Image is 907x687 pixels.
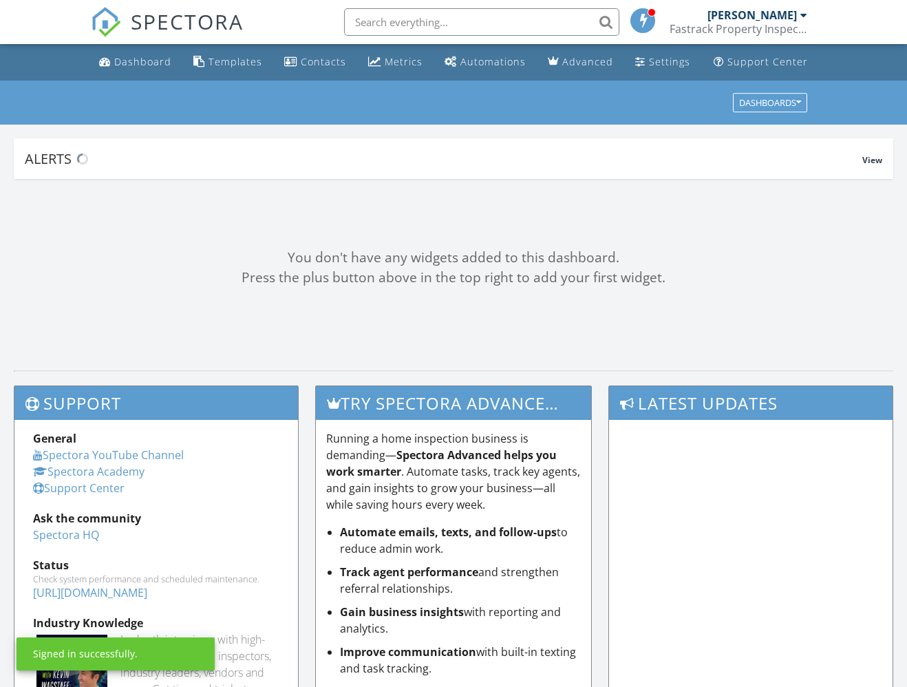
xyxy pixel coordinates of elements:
a: Dashboard [94,50,177,75]
a: Advanced [542,50,619,75]
div: You don't have any widgets added to this dashboard. [14,248,893,268]
a: Contacts [279,50,352,75]
div: Dashboards [739,98,801,107]
div: Support Center [727,55,808,68]
a: Support Center [33,480,125,496]
div: Ask the community [33,510,279,527]
strong: General [33,431,76,446]
a: Settings [630,50,696,75]
div: Check system performance and scheduled maintenance. [33,573,279,584]
a: [URL][DOMAIN_NAME] [33,585,147,600]
div: Status [33,557,279,573]
div: Industry Knowledge [33,615,279,631]
div: Automations [460,55,526,68]
a: SPECTORA [91,19,244,47]
button: Dashboards [733,93,807,112]
div: Settings [649,55,690,68]
div: Signed in successfully. [33,647,138,661]
a: Support Center [708,50,813,75]
span: SPECTORA [131,7,244,36]
li: with reporting and analytics. [340,604,581,637]
h3: Support [14,386,298,420]
p: Running a home inspection business is demanding— . Automate tasks, track key agents, and gain ins... [326,430,581,513]
a: Metrics [363,50,428,75]
div: Fastrack Property Inspections LLC [670,22,807,36]
a: Spectora Academy [33,464,145,479]
strong: Improve communication [340,644,476,659]
strong: Track agent performance [340,564,478,580]
div: Contacts [301,55,346,68]
img: The Best Home Inspection Software - Spectora [91,7,121,37]
h3: Latest Updates [609,386,893,420]
a: Templates [188,50,268,75]
div: Dashboard [114,55,171,68]
div: Alerts [25,149,862,168]
div: [PERSON_NAME] [707,8,797,22]
li: and strengthen referral relationships. [340,564,581,597]
div: Press the plus button above in the top right to add your first widget. [14,268,893,288]
div: Metrics [385,55,423,68]
strong: Spectora Advanced helps you work smarter [326,447,557,479]
li: to reduce admin work. [340,524,581,557]
a: Spectora YouTube Channel [33,447,184,463]
div: Advanced [562,55,613,68]
a: Spectora HQ [33,527,99,542]
li: with built-in texting and task tracking. [340,644,581,677]
div: Templates [209,55,262,68]
h3: Try spectora advanced [DATE] [316,386,591,420]
span: View [862,154,882,166]
a: Automations (Basic) [439,50,531,75]
strong: Automate emails, texts, and follow-ups [340,525,557,540]
input: Search everything... [344,8,619,36]
strong: Gain business insights [340,604,464,620]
